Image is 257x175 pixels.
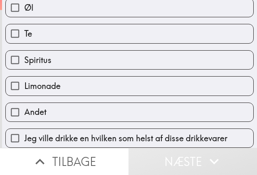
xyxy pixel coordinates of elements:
[24,2,33,14] span: Øl
[6,129,253,147] button: Jeg ville drikke en hvilken som helst af disse drikkevarer
[24,106,47,118] span: Andet
[6,77,253,95] button: Limonade
[24,54,51,66] span: Spiritus
[6,51,253,69] button: Spiritus
[24,28,32,40] span: Te
[24,80,61,92] span: Limonade
[6,24,253,43] button: Te
[128,148,257,175] button: Næste
[24,133,227,144] span: Jeg ville drikke en hvilken som helst af disse drikkevarer
[6,103,253,121] button: Andet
